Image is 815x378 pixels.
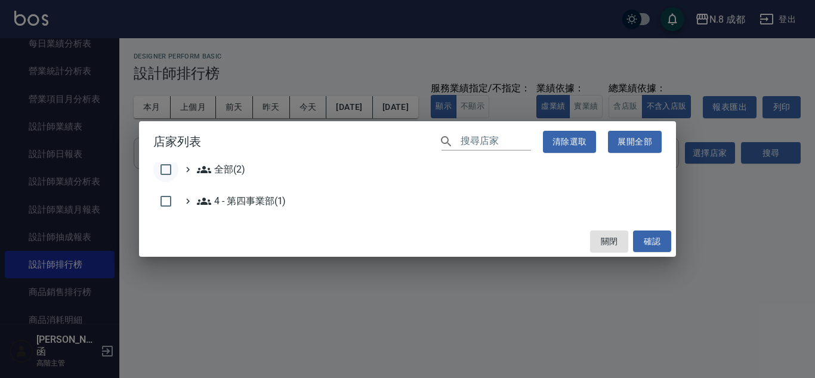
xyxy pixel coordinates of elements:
button: 關閉 [590,231,628,253]
span: 全部(2) [197,162,245,177]
button: 展開全部 [608,131,662,153]
button: 確認 [633,231,671,253]
h2: 店家列表 [139,121,676,162]
input: 搜尋店家 [461,133,531,150]
button: 清除選取 [543,131,597,153]
span: 4 - 第四事業部(1) [197,194,286,208]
